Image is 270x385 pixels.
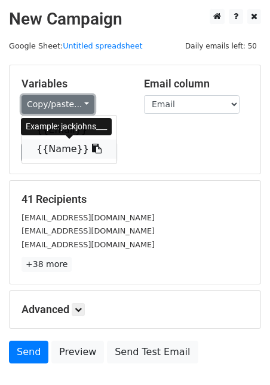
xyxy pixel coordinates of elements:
a: Preview [51,341,104,363]
a: +38 more [22,257,72,272]
a: Send [9,341,48,363]
small: [EMAIL_ADDRESS][DOMAIN_NAME] [22,226,155,235]
h2: New Campaign [9,9,261,29]
h5: 41 Recipients [22,193,248,206]
small: [EMAIL_ADDRESS][DOMAIN_NAME] [22,213,155,222]
a: Send Test Email [107,341,198,363]
iframe: Chat Widget [210,328,270,385]
small: Google Sheet: [9,41,143,50]
a: Daily emails left: 50 [181,41,261,50]
a: Copy/paste... [22,95,94,114]
span: Daily emails left: 50 [181,40,261,53]
h5: Variables [22,77,126,90]
div: Example: jackjohns___ [21,118,112,135]
a: Untitled spreadsheet [63,41,142,50]
h5: Email column [144,77,248,90]
a: {{Name}} [22,140,116,159]
small: [EMAIL_ADDRESS][DOMAIN_NAME] [22,240,155,249]
h5: Advanced [22,303,248,316]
